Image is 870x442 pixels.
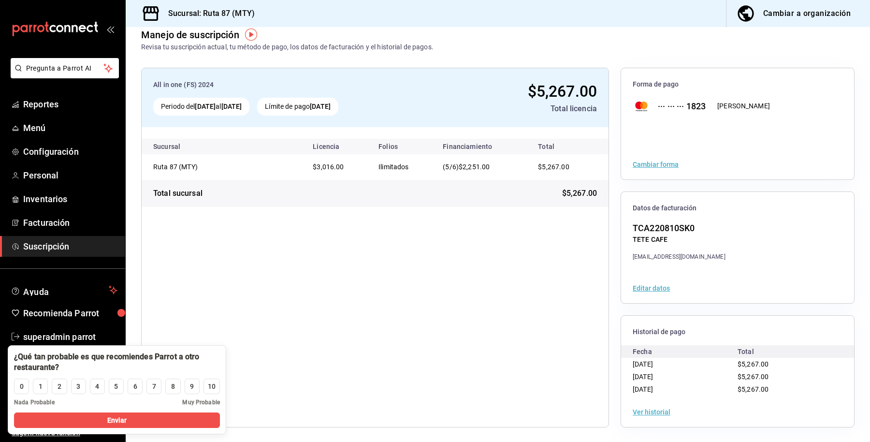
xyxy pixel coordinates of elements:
[633,80,842,89] span: Forma de pago
[633,204,842,213] span: Datos de facturación
[738,345,842,358] div: Total
[133,382,137,392] div: 6
[633,370,738,383] div: [DATE]
[11,58,119,78] button: Pregunta a Parrot AI
[435,139,526,154] th: Financiamiento
[153,143,206,150] div: Sucursal
[128,379,143,394] button: 6
[633,345,738,358] div: Fecha
[738,385,768,393] span: $5,267.00
[153,188,203,199] div: Total sucursal
[763,7,851,20] div: Cambiar a organización
[190,382,194,392] div: 9
[160,8,255,19] h3: Sucursal: Ruta 87 (MTY)
[738,360,768,368] span: $5,267.00
[526,139,609,154] th: Total
[33,379,48,394] button: 1
[90,379,105,394] button: 4
[459,163,490,171] span: $2,251.00
[153,162,250,172] div: Ruta 87 (MTY)
[23,145,117,158] span: Configuración
[245,29,257,41] img: Tooltip marker
[152,382,156,392] div: 7
[7,70,119,80] a: Pregunta a Parrot AI
[371,139,435,154] th: Folios
[76,382,80,392] div: 3
[107,415,127,426] span: Enviar
[23,284,105,296] span: Ayuda
[650,100,706,113] div: ··· ··· ··· 1823
[313,163,344,171] span: $3,016.00
[257,98,338,116] div: Límite de pago
[633,327,842,337] span: Historial de pago
[208,382,216,392] div: 10
[443,162,519,172] div: (5/6)
[538,163,569,171] span: $5,267.00
[633,161,679,168] button: Cambiar forma
[95,382,99,392] div: 4
[23,121,117,134] span: Menú
[114,382,118,392] div: 5
[52,379,67,394] button: 2
[528,82,597,101] span: $5,267.00
[562,188,597,199] span: $5,267.00
[141,42,434,52] div: Revisa tu suscripción actual, tu método de pago, los datos de facturación y el historial de pagos.
[109,379,124,394] button: 5
[14,398,55,407] span: Nada Probable
[20,382,24,392] div: 0
[153,98,249,116] div: Periodo del al
[23,307,117,320] span: Recomienda Parrot
[23,330,117,343] span: superadmin parrot
[195,103,216,110] strong: [DATE]
[146,379,161,394] button: 7
[203,379,220,394] button: 10
[165,379,180,394] button: 8
[106,25,114,33] button: open_drawer_menu
[23,216,117,229] span: Facturación
[23,192,117,206] span: Inventarios
[310,103,331,110] strong: [DATE]
[633,358,738,370] div: [DATE]
[633,235,725,245] div: TETE CAFE
[437,103,597,115] div: Total licencia
[23,240,117,253] span: Suscripción
[182,398,220,407] span: Muy Probable
[23,169,117,182] span: Personal
[26,63,104,74] span: Pregunta a Parrot AI
[71,379,86,394] button: 3
[371,154,435,180] td: Ilimitados
[633,252,725,261] div: [EMAIL_ADDRESS][DOMAIN_NAME]
[14,413,220,428] button: Enviar
[738,373,768,381] span: $5,267.00
[39,382,43,392] div: 1
[633,285,670,292] button: Editar datos
[14,379,29,394] button: 0
[633,383,738,396] div: [DATE]
[717,101,770,111] div: [PERSON_NAME]
[305,139,371,154] th: Licencia
[221,103,242,110] strong: [DATE]
[23,98,117,111] span: Reportes
[58,382,61,392] div: 2
[171,382,175,392] div: 8
[141,28,239,42] div: Manejo de suscripción
[633,221,725,235] div: TCA220810SK0
[14,352,220,373] div: ¿Qué tan probable es que recomiendes Parrot a otro restaurante?
[185,379,200,394] button: 9
[153,80,429,90] div: All in one (FS) 2024
[633,409,670,415] button: Ver historial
